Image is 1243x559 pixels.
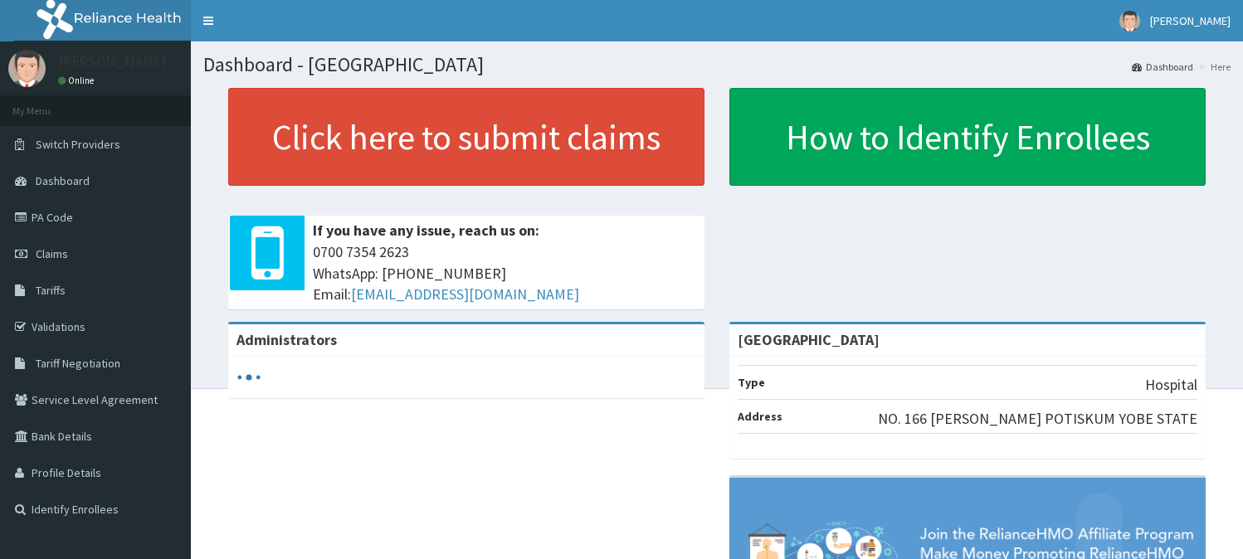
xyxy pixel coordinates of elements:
[878,408,1197,430] p: NO. 166 [PERSON_NAME] POTISKUM YOBE STATE
[1195,60,1231,74] li: Here
[58,54,167,69] p: [PERSON_NAME]
[1132,60,1193,74] a: Dashboard
[36,137,120,152] span: Switch Providers
[1119,11,1140,32] img: User Image
[313,221,539,240] b: If you have any issue, reach us on:
[228,88,704,186] a: Click here to submit claims
[36,356,120,371] span: Tariff Negotiation
[8,50,46,87] img: User Image
[738,375,765,390] b: Type
[313,241,696,305] span: 0700 7354 2623 WhatsApp: [PHONE_NUMBER] Email:
[351,284,579,304] a: [EMAIL_ADDRESS][DOMAIN_NAME]
[36,173,90,188] span: Dashboard
[1150,13,1231,28] span: [PERSON_NAME]
[738,330,880,349] strong: [GEOGRAPHIC_DATA]
[236,330,337,349] b: Administrators
[1145,374,1197,396] p: Hospital
[36,246,68,261] span: Claims
[729,88,1206,186] a: How to Identify Enrollees
[738,409,782,424] b: Address
[36,283,66,298] span: Tariffs
[236,365,261,390] svg: audio-loading
[203,54,1231,75] h1: Dashboard - [GEOGRAPHIC_DATA]
[58,75,98,86] a: Online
